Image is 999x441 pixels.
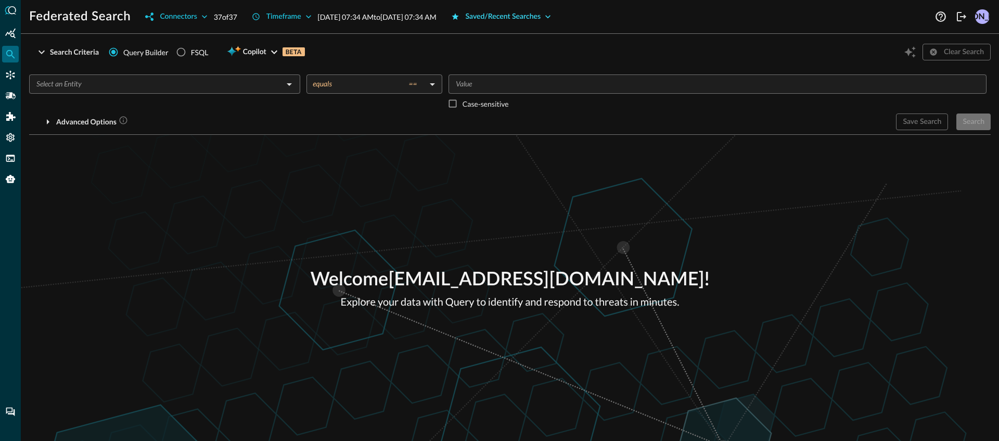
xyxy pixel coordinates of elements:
h1: Federated Search [29,8,131,25]
button: CopilotBETA [221,44,311,60]
div: Query Agent [2,171,19,187]
p: Explore your data with Query to identify and respond to threats in minutes. [310,294,709,310]
p: BETA [283,47,305,56]
div: FSQL [191,47,209,58]
p: [DATE] 07:34 AM to [DATE] 07:34 AM [318,11,437,22]
button: Connectors [139,8,213,25]
div: Advanced Options [56,116,128,129]
button: Help [932,8,949,25]
span: equals [313,79,332,89]
button: Advanced Options [29,114,134,130]
button: Search Criteria [29,44,105,60]
p: Welcome [EMAIL_ADDRESS][DOMAIN_NAME] ! [310,266,709,294]
div: Summary Insights [2,25,19,42]
span: Query Builder [123,47,169,58]
div: Settings [2,129,19,146]
span: Copilot [243,46,266,59]
div: Chat [2,404,19,420]
span: == [408,79,417,89]
button: Open [282,77,297,92]
button: Logout [953,8,970,25]
p: 37 of 37 [214,11,237,22]
button: Saved/Recent Searches [445,8,558,25]
div: Connectors [2,67,19,83]
input: Select an Entity [32,78,280,91]
div: Addons [3,108,19,125]
p: Case-sensitive [463,98,509,109]
div: Federated Search [2,46,19,62]
button: Timeframe [246,8,318,25]
div: equals [313,79,426,89]
div: Pipelines [2,87,19,104]
input: Value [452,78,982,91]
div: [PERSON_NAME] [975,9,990,24]
div: FSQL [2,150,19,167]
